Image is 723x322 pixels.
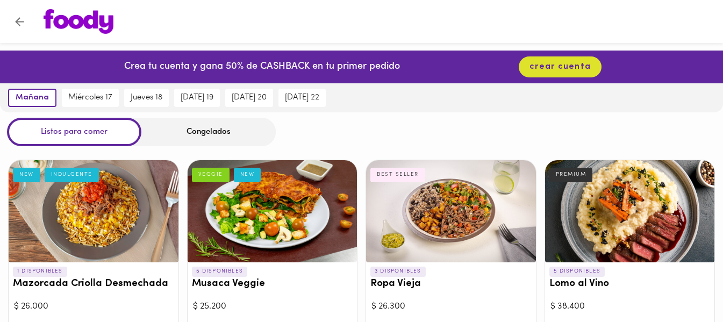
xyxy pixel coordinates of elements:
[545,160,715,262] div: Lomo al Vino
[370,267,426,276] p: 3 DISPONIBLES
[141,118,276,146] div: Congelados
[16,93,49,103] span: mañana
[62,89,119,107] button: miércoles 17
[549,168,593,182] div: PREMIUM
[124,89,169,107] button: jueves 18
[192,168,230,182] div: VEGGIE
[278,89,326,107] button: [DATE] 22
[45,168,99,182] div: INDULGENTE
[234,168,261,182] div: NEW
[549,267,605,276] p: 5 DISPONIBLES
[44,9,113,34] img: logo.png
[193,300,352,313] div: $ 25.200
[8,89,56,107] button: mañana
[519,56,602,77] button: crear cuenta
[232,93,267,103] span: [DATE] 20
[192,278,353,290] h3: Musaca Veggie
[7,118,141,146] div: Listos para comer
[9,160,178,262] div: Mazorcada Criolla Desmechada
[370,168,425,182] div: BEST SELLER
[550,300,710,313] div: $ 38.400
[285,93,319,103] span: [DATE] 22
[13,267,67,276] p: 1 DISPONIBLES
[14,300,173,313] div: $ 26.000
[13,168,40,182] div: NEW
[661,260,712,311] iframe: Messagebird Livechat Widget
[124,60,400,74] p: Crea tu cuenta y gana 50% de CASHBACK en tu primer pedido
[371,300,531,313] div: $ 26.300
[68,93,112,103] span: miércoles 17
[13,278,174,290] h3: Mazorcada Criolla Desmechada
[174,89,220,107] button: [DATE] 19
[529,62,591,72] span: crear cuenta
[225,89,273,107] button: [DATE] 20
[181,93,213,103] span: [DATE] 19
[192,267,248,276] p: 5 DISPONIBLES
[188,160,357,262] div: Musaca Veggie
[366,160,536,262] div: Ropa Vieja
[549,278,711,290] h3: Lomo al Vino
[131,93,162,103] span: jueves 18
[370,278,532,290] h3: Ropa Vieja
[6,9,33,35] button: Volver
